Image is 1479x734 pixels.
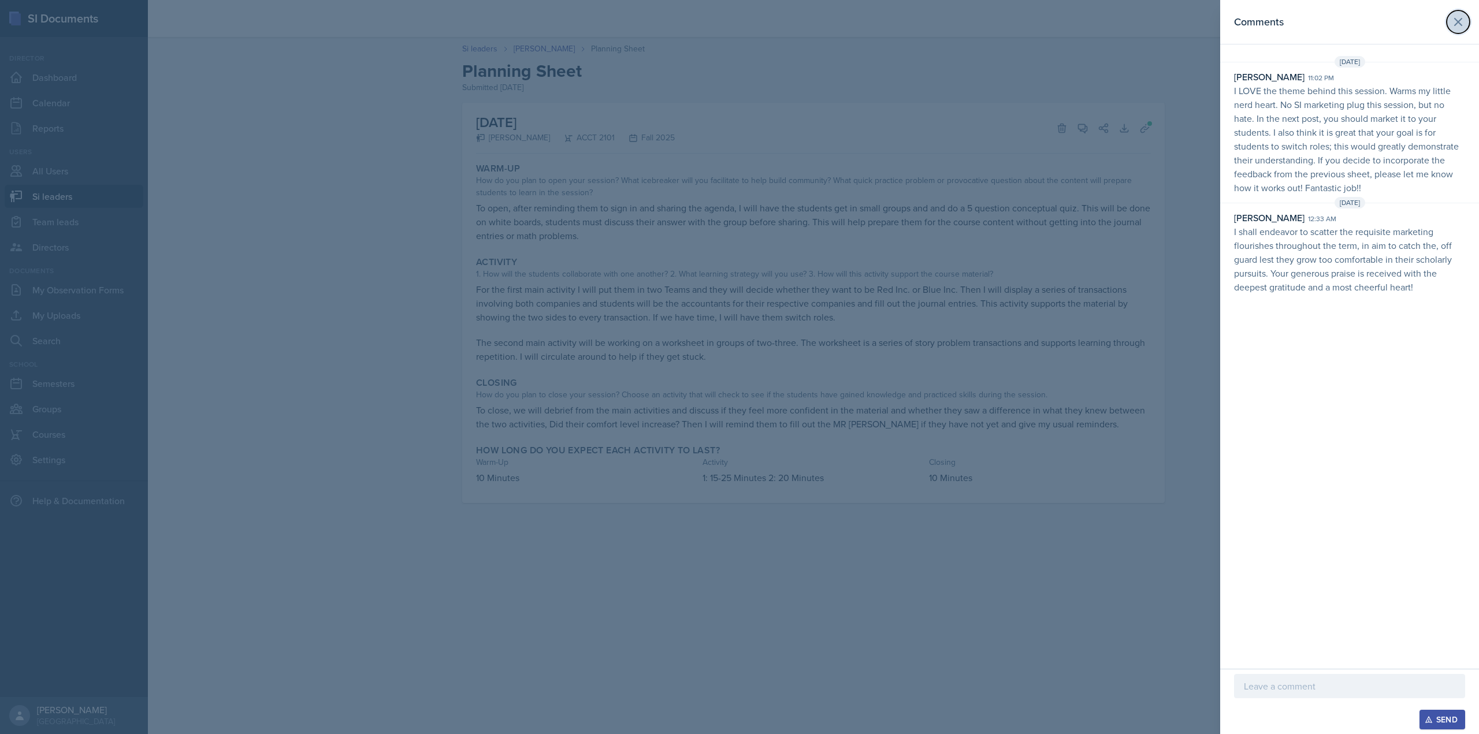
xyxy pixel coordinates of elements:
[1427,715,1458,724] div: Send
[1234,70,1305,84] div: [PERSON_NAME]
[1234,211,1305,225] div: [PERSON_NAME]
[1308,214,1336,224] div: 12:33 am
[1335,56,1365,68] span: [DATE]
[1234,14,1284,30] h2: Comments
[1308,73,1334,83] div: 11:02 pm
[1234,225,1465,294] p: I shall endeavor to scatter the requisite marketing flourishes throughout the term, in aim to cat...
[1419,710,1465,729] button: Send
[1234,84,1465,195] p: I LOVE the theme behind this session. Warms my little nerd heart. No SI marketing plug this sessi...
[1335,197,1365,208] span: [DATE]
